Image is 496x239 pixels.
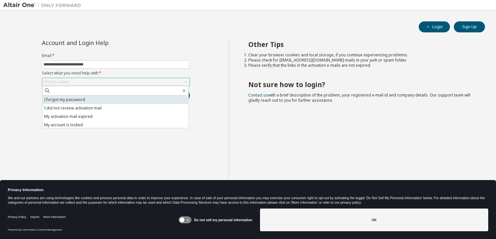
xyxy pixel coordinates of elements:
label: Email [42,53,190,58]
div: Click to select [43,79,69,85]
h2: Not sure how to login? [248,80,474,89]
img: Altair One [3,2,84,8]
li: Clear your browser cookies and local storage, if you continue experiencing problems. [248,52,474,58]
a: Contact us [248,92,268,98]
label: Select what you need help with [42,71,190,76]
h2: Other Tips [248,40,474,49]
div: Account and Login Help [42,40,160,45]
button: Sign Up [454,21,485,32]
div: Click to select [42,78,190,86]
li: Please check for [EMAIL_ADDRESS][DOMAIN_NAME] mails in your junk or spam folder. [248,58,474,63]
li: Please verify that the links in the activation e-mails are not expired. [248,63,474,68]
li: I forgot my password [43,96,189,104]
span: with a brief description of the problem, your registered e-mail id and company details. Our suppo... [248,92,470,103]
button: Login [419,21,450,32]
